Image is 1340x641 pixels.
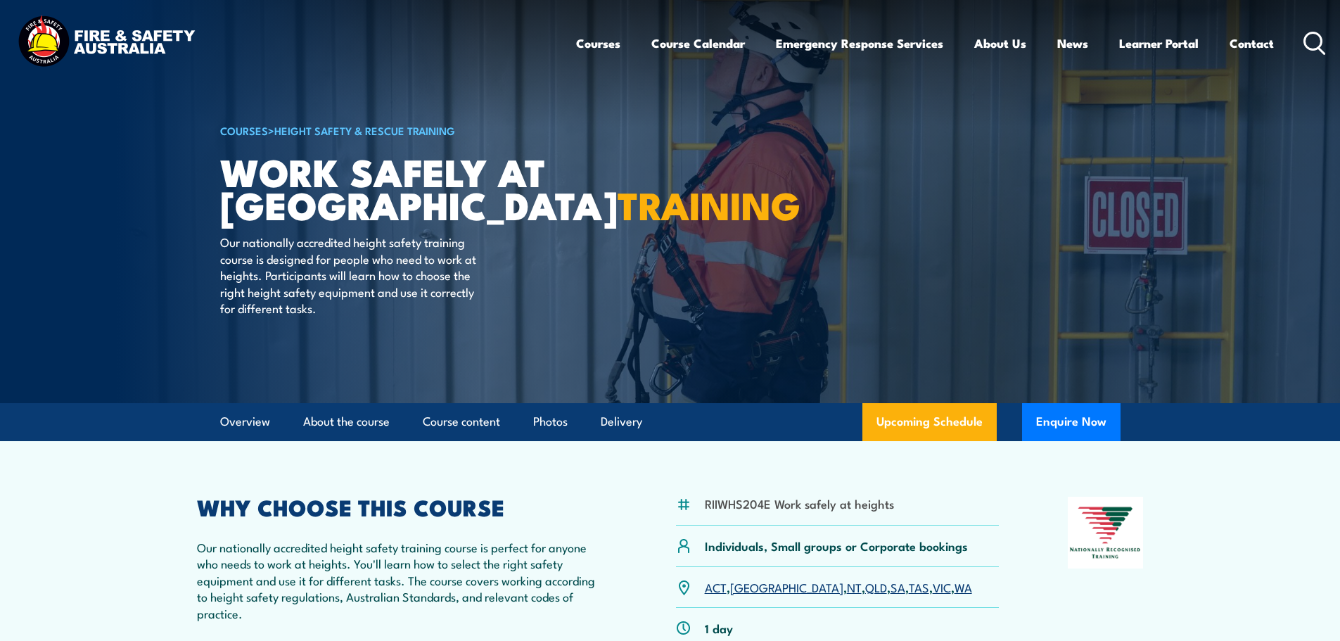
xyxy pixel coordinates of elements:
a: Emergency Response Services [776,25,943,62]
p: Our nationally accredited height safety training course is perfect for anyone who needs to work a... [197,539,608,621]
a: Course content [423,403,500,440]
a: QLD [865,578,887,595]
img: Nationally Recognised Training logo. [1068,497,1144,569]
h2: WHY CHOOSE THIS COURSE [197,497,608,516]
a: WA [955,578,972,595]
a: Contact [1230,25,1274,62]
p: Individuals, Small groups or Corporate bookings [705,538,968,554]
p: Our nationally accredited height safety training course is designed for people who need to work a... [220,234,477,316]
li: RIIWHS204E Work safely at heights [705,495,894,512]
a: Upcoming Schedule [862,403,997,441]
h1: Work Safely at [GEOGRAPHIC_DATA] [220,155,568,220]
a: Photos [533,403,568,440]
a: Overview [220,403,270,440]
a: Courses [576,25,620,62]
a: NT [847,578,862,595]
a: COURSES [220,122,268,138]
button: Enquire Now [1022,403,1121,441]
a: [GEOGRAPHIC_DATA] [730,578,843,595]
h6: > [220,122,568,139]
a: About the course [303,403,390,440]
a: News [1057,25,1088,62]
a: About Us [974,25,1026,62]
a: TAS [909,578,929,595]
p: 1 day [705,620,733,636]
p: , , , , , , , [705,579,972,595]
a: VIC [933,578,951,595]
a: Delivery [601,403,642,440]
a: Learner Portal [1119,25,1199,62]
a: SA [891,578,905,595]
a: Height Safety & Rescue Training [274,122,455,138]
a: ACT [705,578,727,595]
strong: TRAINING [618,174,800,233]
a: Course Calendar [651,25,745,62]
